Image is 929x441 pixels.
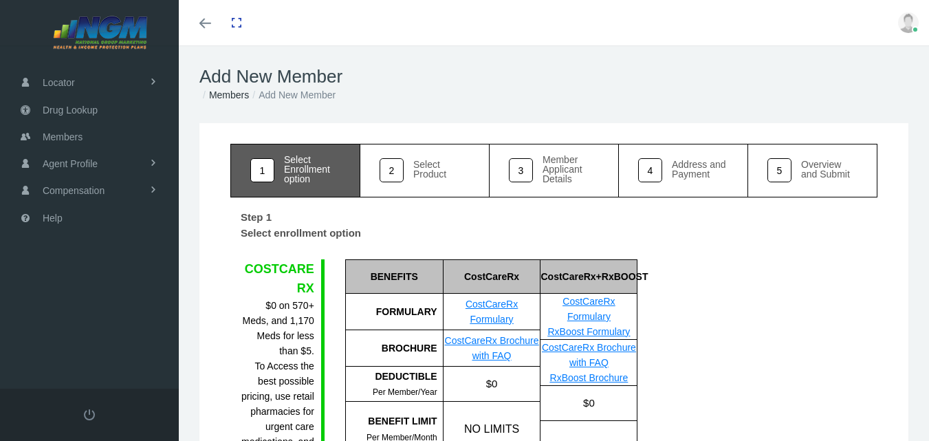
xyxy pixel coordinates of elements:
a: RxBoost Formulary [547,326,630,337]
div: Select Product [413,160,470,179]
span: Locator [43,69,75,96]
a: CostCareRx Brochure with FAQ [542,342,636,368]
label: Step 1 [230,204,282,226]
div: COSTCARE RX [241,259,314,299]
div: Overview and Submit [801,160,857,179]
div: DEDUCTIBLE [346,369,437,384]
a: CostCareRx Formulary [466,299,518,325]
div: CostCareRx+RxBOOST [540,259,637,294]
div: CostCareRx [443,259,540,294]
div: BROCHURE [345,330,443,367]
div: 1 [250,158,274,182]
img: user-placeholder.jpg [898,12,919,33]
span: Compensation [43,178,105,204]
div: 2 [380,158,404,182]
h1: Add New Member [199,66,908,87]
div: 5 [767,158,791,182]
li: Add New Member [249,87,336,103]
div: $0 [540,386,637,420]
div: $0 [443,367,540,401]
a: RxBoost Brochure [550,372,629,383]
div: 4 [638,158,662,182]
div: Address and Payment [672,160,728,179]
span: Members [43,124,83,150]
div: FORMULARY [345,294,443,330]
span: Per Member/Year [373,387,437,397]
div: Member Applicant Details [543,155,599,184]
span: Help [43,205,63,231]
a: CostCareRx Formulary [562,296,615,322]
div: Select Enrollment option [284,155,340,184]
a: Members [209,89,249,100]
label: Select enrollment option [230,225,371,246]
span: Drug Lookup [43,97,98,123]
div: 3 [509,158,533,182]
div: BENEFIT LIMIT [346,413,437,429]
img: NATIONAL GROUP MARKETING [18,15,183,50]
div: BENEFITS [345,259,443,294]
span: Agent Profile [43,151,98,177]
a: CostCareRx Brochure with FAQ [445,335,539,361]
